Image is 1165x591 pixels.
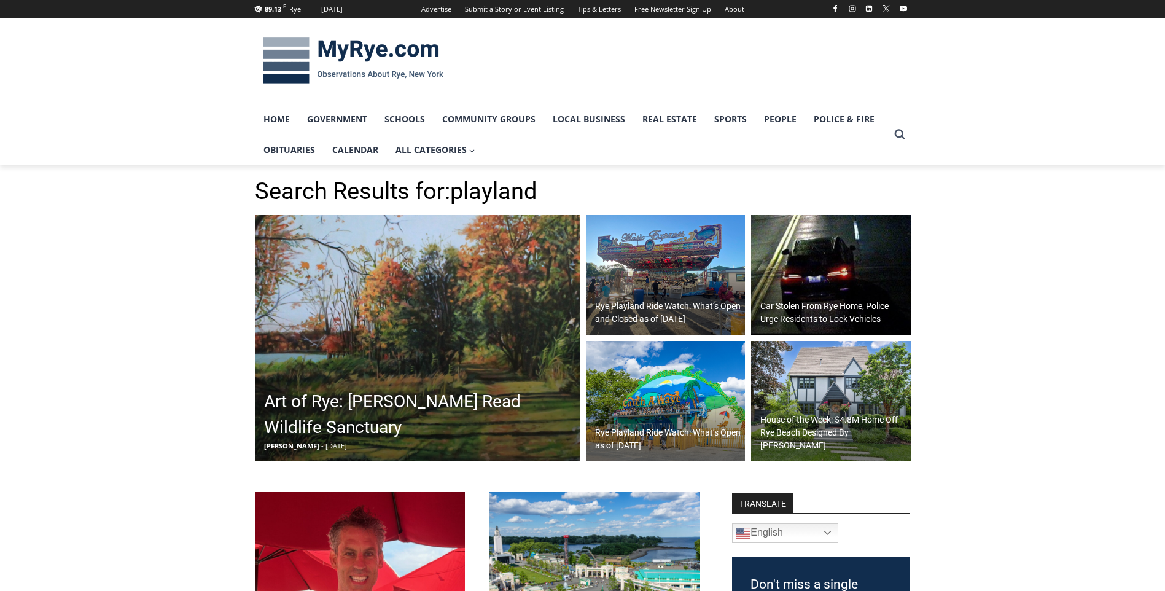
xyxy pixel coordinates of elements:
a: Linkedin [862,1,876,16]
a: English [732,523,838,543]
span: F [283,2,286,9]
a: X [879,1,894,16]
a: Real Estate [634,104,706,135]
h2: Rye Playland Ride Watch: What’s Open and Closed as of [DATE] [595,300,742,326]
a: Obituaries [255,135,324,165]
a: People [755,104,805,135]
h1: Search Results for: [255,178,911,206]
a: Community Groups [434,104,544,135]
img: (PHOTO: Edith G. Read Wildlife Sanctuary (Acrylic 12x24). Trail along Playland Lake. By Elizabeth... [255,215,580,461]
a: Calendar [324,135,387,165]
a: All Categories [387,135,484,165]
h2: Rye Playland Ride Watch: What’s Open as of [DATE] [595,426,742,452]
button: View Search Form [889,123,911,146]
nav: Primary Navigation [255,104,889,166]
a: Police & Fire [805,104,883,135]
h2: House of the Week: $4.8M Home Off Rye Beach Designed By [PERSON_NAME] [760,413,908,452]
a: Art of Rye: [PERSON_NAME] Read Wildlife Sanctuary [PERSON_NAME] - [DATE] [255,215,580,461]
a: Instagram [845,1,860,16]
span: [PERSON_NAME] [264,441,319,450]
img: MyRye.com [255,29,451,93]
a: Schools [376,104,434,135]
img: (PHOTO: This BMW was stolen from a Rye home on Heritage Lane off Forest Avenue in the early hours... [751,215,911,335]
span: 89.13 [265,4,281,14]
img: (PHOTO: The Music Express ride at Rye Playland. File photo.) [586,215,746,335]
a: YouTube [896,1,911,16]
img: (PHOTO: The Catch A Wave ride at Rye Playland. File photo 2024. Credit: Alex Lee.) [586,341,746,461]
span: [DATE] [325,441,347,450]
h2: Car Stolen From Rye Home, Police Urge Residents to Lock Vehicles [760,300,908,326]
a: Facebook [828,1,843,16]
span: All Categories [395,143,475,157]
img: en [736,526,750,541]
span: playland [450,178,537,205]
a: Rye Playland Ride Watch: What’s Open as of [DATE] [586,341,746,461]
a: Home [255,104,298,135]
a: Car Stolen From Rye Home, Police Urge Residents to Lock Vehicles [751,215,911,335]
div: [DATE] [321,4,343,15]
h2: Art of Rye: [PERSON_NAME] Read Wildlife Sanctuary [264,389,577,440]
a: House of the Week: $4.8M Home Off Rye Beach Designed By [PERSON_NAME] [751,341,911,461]
div: Rye [289,4,301,15]
a: Government [298,104,376,135]
span: - [321,441,324,450]
strong: TRANSLATE [732,493,793,513]
a: Sports [706,104,755,135]
img: 35 Halsted Place, Rye [751,341,911,461]
a: Local Business [544,104,634,135]
a: Rye Playland Ride Watch: What’s Open and Closed as of [DATE] [586,215,746,335]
